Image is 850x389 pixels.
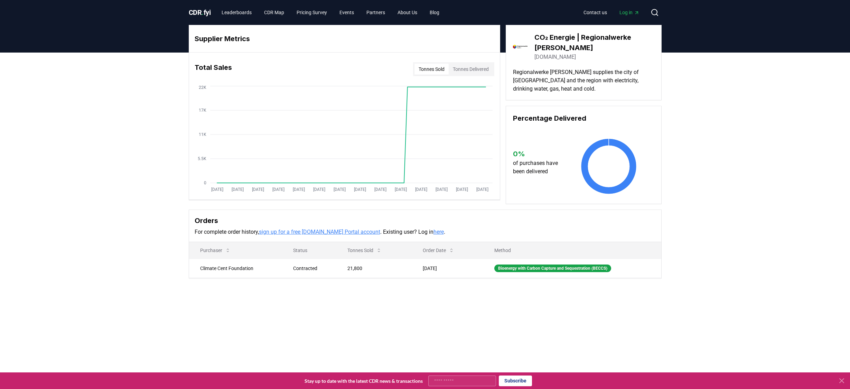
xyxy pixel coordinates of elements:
[189,259,282,278] td: Climate Cent Foundation
[449,64,493,75] button: Tonnes Delivered
[334,6,359,19] a: Events
[414,64,449,75] button: Tonnes Sold
[189,8,211,17] a: CDR.fyi
[199,132,206,137] tspan: 11K
[199,85,206,90] tspan: 22K
[216,6,445,19] nav: Main
[195,62,232,76] h3: Total Sales
[211,187,223,192] tspan: [DATE]
[293,265,331,272] div: Contracted
[433,229,444,235] a: here
[202,8,204,17] span: .
[195,243,236,257] button: Purchaser
[252,187,264,192] tspan: [DATE]
[374,187,386,192] tspan: [DATE]
[578,6,613,19] a: Contact us
[476,187,488,192] tspan: [DATE]
[292,187,305,192] tspan: [DATE]
[394,187,407,192] tspan: [DATE]
[392,6,423,19] a: About Us
[412,259,483,278] td: [DATE]
[198,156,206,161] tspan: 5.5K
[435,187,447,192] tspan: [DATE]
[513,159,564,176] p: of purchases have been delivered
[336,259,411,278] td: 21,800
[361,6,391,19] a: Partners
[195,215,656,226] h3: Orders
[259,6,290,19] a: CDR Map
[534,53,576,61] a: [DOMAIN_NAME]
[231,187,243,192] tspan: [DATE]
[195,34,494,44] h3: Supplier Metrics
[342,243,387,257] button: Tonnes Sold
[513,149,564,159] h3: 0 %
[195,228,656,236] p: For complete order history, . Existing user? Log in .
[534,32,654,53] h3: CO₂ Energie | Regionalwerke [PERSON_NAME]
[291,6,333,19] a: Pricing Survey
[259,229,380,235] a: sign up for a free [DOMAIN_NAME] Portal account
[513,39,528,54] img: CO₂ Energie | Regionalwerke AG Baden-logo
[614,6,645,19] a: Log in
[216,6,257,19] a: Leaderboards
[272,187,284,192] tspan: [DATE]
[424,6,445,19] a: Blog
[578,6,645,19] nav: Main
[415,187,427,192] tspan: [DATE]
[333,187,345,192] tspan: [DATE]
[456,187,468,192] tspan: [DATE]
[494,265,611,272] div: Bioenergy with Carbon Capture and Sequestration (BECCS)
[513,68,654,93] p: Regionalwerke [PERSON_NAME] supplies the city of [GEOGRAPHIC_DATA] and the region with electricit...
[189,8,211,17] span: CDR fyi
[288,247,331,254] p: Status
[204,180,206,185] tspan: 0
[199,108,206,113] tspan: 17K
[313,187,325,192] tspan: [DATE]
[619,9,639,16] span: Log in
[417,243,460,257] button: Order Date
[513,113,654,123] h3: Percentage Delivered
[489,247,656,254] p: Method
[354,187,366,192] tspan: [DATE]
